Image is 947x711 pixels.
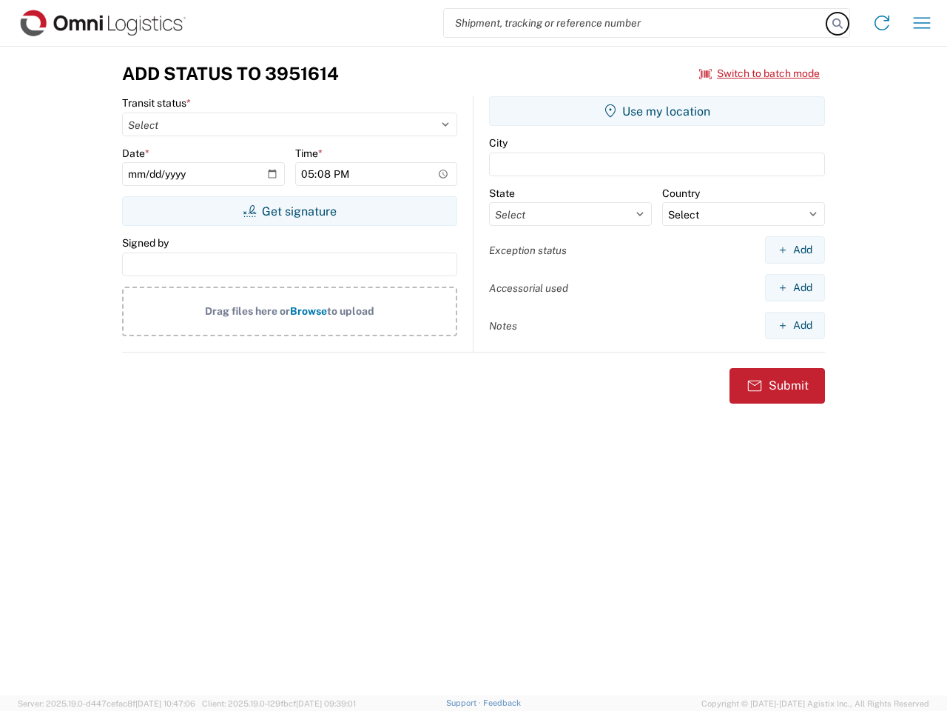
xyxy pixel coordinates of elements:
[489,244,567,257] label: Exception status
[205,305,290,317] span: Drag files here or
[202,699,356,708] span: Client: 2025.19.0-129fbcf
[327,305,374,317] span: to upload
[489,319,517,333] label: Notes
[444,9,827,37] input: Shipment, tracking or reference number
[701,697,929,710] span: Copyright © [DATE]-[DATE] Agistix Inc., All Rights Reserved
[122,196,457,226] button: Get signature
[446,698,483,707] a: Support
[18,699,195,708] span: Server: 2025.19.0-d447cefac8f
[122,236,169,250] label: Signed by
[765,274,825,301] button: Add
[489,136,508,150] label: City
[765,236,825,264] button: Add
[699,61,820,86] button: Switch to batch mode
[122,147,149,160] label: Date
[296,699,356,708] span: [DATE] 09:39:01
[135,699,195,708] span: [DATE] 10:47:06
[489,281,568,295] label: Accessorial used
[290,305,327,317] span: Browse
[295,147,323,160] label: Time
[122,63,339,84] h3: Add Status to 3951614
[662,187,700,200] label: Country
[483,698,521,707] a: Feedback
[489,96,825,126] button: Use my location
[489,187,515,200] label: State
[765,312,825,339] button: Add
[729,368,825,404] button: Submit
[122,96,191,110] label: Transit status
